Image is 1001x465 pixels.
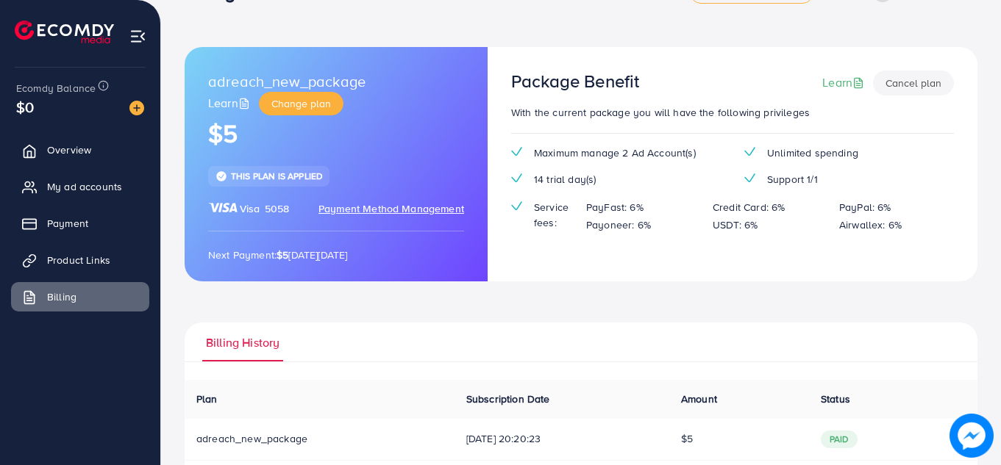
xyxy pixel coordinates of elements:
span: paid [821,430,858,448]
img: tick [215,170,227,182]
span: Maximum manage 2 Ad Account(s) [534,145,696,160]
p: USDT: 6% [713,216,758,234]
span: Payment Method Management [318,201,464,216]
img: image [950,414,994,458]
img: brand [208,201,238,214]
p: Payoneer: 6% [586,216,651,234]
span: Unlimited spending [767,145,858,160]
span: [DATE] 20:20:23 [466,431,658,446]
strong: $5 [277,248,288,262]
button: Cancel plan [873,71,954,95]
span: Billing History [206,334,279,351]
a: Overview [11,135,149,165]
p: With the current package you will have the following privileges [511,104,954,121]
span: My ad accounts [47,179,122,194]
span: Overview [47,143,91,157]
span: Ecomdy Balance [16,81,96,95]
p: Credit Card: 6% [713,198,785,216]
span: Amount [681,392,717,406]
span: Visa [240,201,260,216]
span: Service fees: [534,200,574,230]
p: Airwallex: 6% [839,216,902,234]
span: Status [821,392,850,406]
span: adreach_new_package [208,71,366,92]
span: Billing [47,289,76,304]
span: This plan is applied [231,170,322,182]
img: tick [511,147,522,156]
h1: $5 [208,119,464,149]
a: Payment [11,209,149,238]
img: menu [129,28,146,45]
a: My ad accounts [11,172,149,201]
a: Product Links [11,245,149,275]
span: Subscription Date [466,392,550,406]
h3: Package Benefit [511,71,639,92]
img: logo [15,21,114,43]
img: image [129,101,144,115]
p: Next Payment: [DATE][DATE] [208,246,464,264]
span: Change plan [271,96,331,111]
span: Support 1/1 [767,172,818,187]
span: $0 [16,96,34,118]
span: $5 [681,431,693,446]
p: PayFast: 6% [586,198,644,216]
button: Change plan [259,92,343,115]
a: Learn [208,95,253,112]
a: Billing [11,282,149,311]
img: tick [744,147,755,156]
span: 14 trial day(s) [534,172,596,187]
a: Learn [822,74,867,91]
span: 5058 [265,201,290,216]
span: Payment [47,216,88,231]
span: Plan [196,392,218,406]
span: Product Links [47,253,110,267]
img: tick [511,173,522,183]
p: PayPal: 6% [839,198,891,216]
img: tick [744,173,755,183]
span: adreach_new_package [196,431,307,446]
img: tick [511,201,522,211]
